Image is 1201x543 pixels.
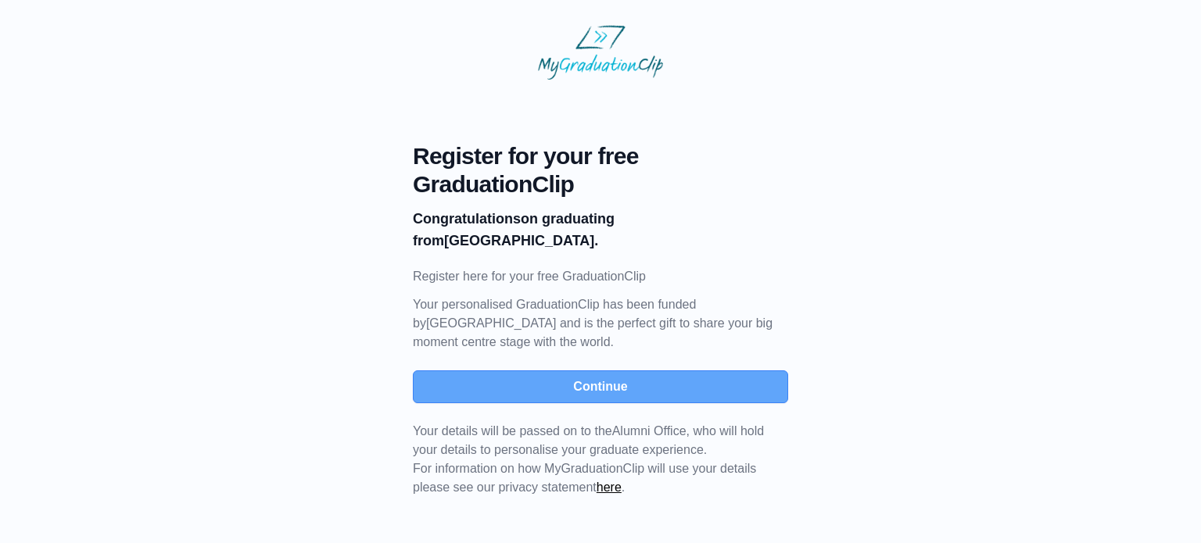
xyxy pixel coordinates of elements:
p: on graduating from [GEOGRAPHIC_DATA]. [413,208,788,252]
span: Register for your free [413,142,788,170]
span: Alumni Office [612,424,687,438]
a: here [597,480,622,494]
button: Continue [413,370,788,403]
span: For information on how MyGraduationClip will use your details please see our privacy statement . [413,424,764,494]
span: GraduationClip [413,170,788,198]
b: Congratulations [413,211,521,227]
p: Your personalised GraduationClip has been funded by [GEOGRAPHIC_DATA] and is the perfect gift to ... [413,295,788,352]
img: MyGraduationClip [538,25,663,80]
p: Register here for your free GraduationClip [413,267,788,286]
span: Your details will be passed on to the , who will hold your details to personalise your graduate e... [413,424,764,456]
